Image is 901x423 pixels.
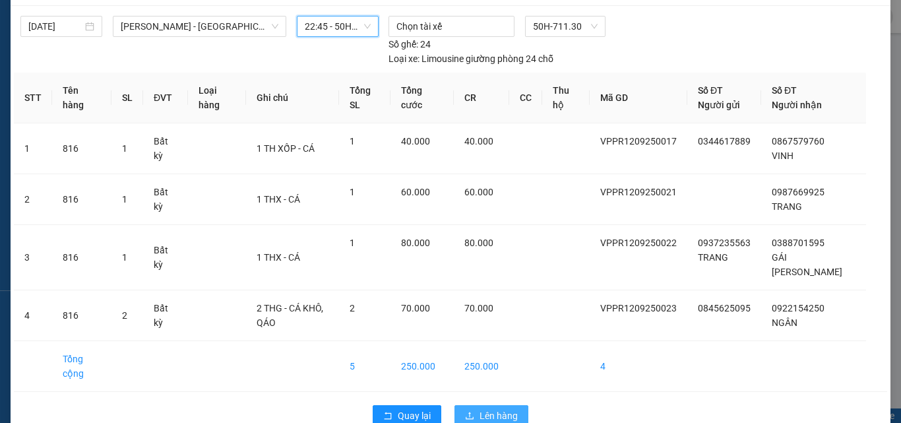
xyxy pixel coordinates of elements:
[350,187,355,197] span: 1
[14,290,52,341] td: 4
[76,9,187,25] b: [PERSON_NAME]
[698,100,740,110] span: Người gửi
[76,48,86,59] span: phone
[76,32,86,42] span: environment
[772,100,822,110] span: Người nhận
[398,408,431,423] span: Quay lại
[52,225,111,290] td: 816
[388,51,419,66] span: Loại xe:
[698,303,751,313] span: 0845625095
[388,37,431,51] div: 24
[772,317,797,328] span: NGÂN
[339,73,391,123] th: Tổng SL
[52,123,111,174] td: 816
[339,341,391,392] td: 5
[14,123,52,174] td: 1
[271,22,279,30] span: down
[600,136,677,146] span: VPPR1209250017
[772,303,824,313] span: 0922154250
[122,310,127,321] span: 2
[143,174,188,225] td: Bất kỳ
[305,16,371,36] span: 22:45 - 50H-711.30
[257,303,323,328] span: 2 THG - CÁ KHÔ, QÁO
[698,238,751,248] span: 0937235563
[122,143,127,154] span: 1
[6,29,251,46] li: 01 [PERSON_NAME]
[257,252,300,263] span: 1 THX - CÁ
[52,341,111,392] td: Tổng cộng
[350,303,355,313] span: 2
[698,85,723,96] span: Số ĐT
[600,238,677,248] span: VPPR1209250022
[143,290,188,341] td: Bất kỳ
[143,123,188,174] td: Bất kỳ
[390,73,453,123] th: Tổng cước
[390,341,453,392] td: 250.000
[590,73,687,123] th: Mã GD
[14,174,52,225] td: 2
[772,252,842,277] span: GÁI [PERSON_NAME]
[464,303,493,313] span: 70.000
[600,187,677,197] span: VPPR1209250021
[509,73,542,123] th: CC
[388,51,553,66] div: Limousine giường phòng 24 chỗ
[143,73,188,123] th: ĐVT
[401,136,430,146] span: 40.000
[52,73,111,123] th: Tên hàng
[122,194,127,205] span: 1
[600,303,677,313] span: VPPR1209250023
[698,252,728,263] span: TRANG
[188,73,246,123] th: Loại hàng
[52,290,111,341] td: 816
[454,73,509,123] th: CR
[52,174,111,225] td: 816
[6,6,72,72] img: logo.jpg
[480,408,518,423] span: Lên hàng
[464,136,493,146] span: 40.000
[257,194,300,205] span: 1 THX - CÁ
[772,85,797,96] span: Số ĐT
[257,143,315,154] span: 1 TH XỐP - CÁ
[383,411,392,422] span: rollback
[401,303,430,313] span: 70.000
[401,187,430,197] span: 60.000
[350,136,355,146] span: 1
[122,252,127,263] span: 1
[401,238,430,248] span: 80.000
[111,73,143,123] th: SL
[772,136,824,146] span: 0867579760
[6,46,251,62] li: 02523854854
[465,411,474,422] span: upload
[6,82,220,104] b: GỬI : VP [PERSON_NAME]
[464,238,493,248] span: 80.000
[533,16,598,36] span: 50H-711.30
[14,73,52,123] th: STT
[772,150,793,161] span: VINH
[454,341,509,392] td: 250.000
[14,225,52,290] td: 3
[246,73,339,123] th: Ghi chú
[590,341,687,392] td: 4
[772,238,824,248] span: 0388701595
[772,201,802,212] span: TRANG
[464,187,493,197] span: 60.000
[143,225,188,290] td: Bất kỳ
[542,73,590,123] th: Thu hộ
[350,238,355,248] span: 1
[121,16,278,36] span: Phan Rí - Sài Gòn
[772,187,824,197] span: 0987669925
[388,37,418,51] span: Số ghế:
[28,19,82,34] input: 12/09/2025
[698,136,751,146] span: 0344617889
